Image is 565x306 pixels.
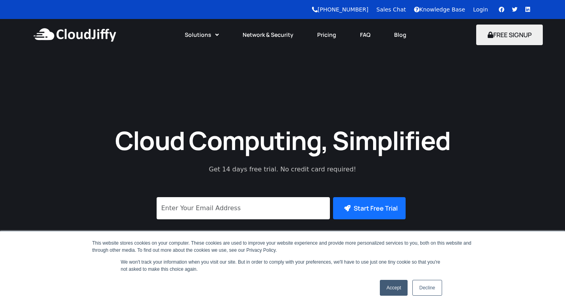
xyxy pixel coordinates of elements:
[173,26,231,44] a: Solutions
[312,6,368,13] a: [PHONE_NUMBER]
[333,197,406,219] button: Start Free Trial
[104,124,461,157] h1: Cloud Computing, Simplified
[348,26,382,44] a: FAQ
[476,25,543,45] button: FREE SIGNUP
[231,26,305,44] a: Network & Security
[476,30,543,39] a: FREE SIGNUP
[414,6,465,13] a: Knowledge Base
[376,6,406,13] a: Sales Chat
[174,165,392,174] p: Get 14 days free trial. No credit card required!
[412,280,442,296] a: Decline
[382,26,418,44] a: Blog
[305,26,348,44] a: Pricing
[121,258,444,273] p: We won't track your information when you visit our site. But in order to comply with your prefere...
[473,6,488,13] a: Login
[157,197,330,219] input: Enter Your Email Address
[92,239,473,254] div: This website stores cookies on your computer. These cookies are used to improve your website expe...
[380,280,408,296] a: Accept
